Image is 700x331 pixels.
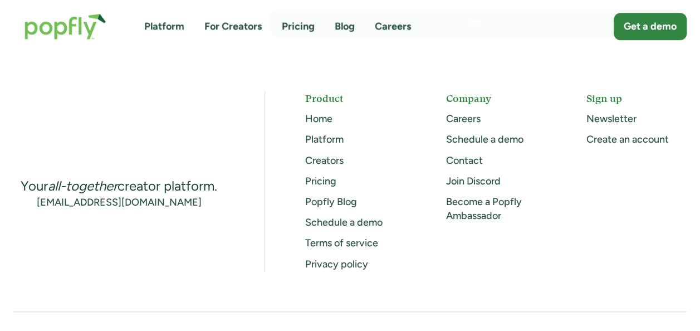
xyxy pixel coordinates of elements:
a: Newsletter [586,113,637,125]
a: [EMAIL_ADDRESS][DOMAIN_NAME] [37,196,202,210]
a: For Creators [204,20,262,33]
a: Careers [446,113,480,125]
a: Schedule a demo [446,133,523,145]
h5: Sign up [586,91,687,105]
a: Pricing [305,175,336,187]
h5: Company [446,91,546,105]
a: Platform [144,20,184,33]
a: Popfly Blog [305,196,357,208]
a: Platform [305,133,344,145]
a: home [13,2,118,51]
div: Get a demo [624,20,677,33]
a: Join Discord [446,175,500,187]
a: Terms of service [305,237,378,249]
a: Contact [446,154,482,167]
a: Schedule a demo [305,216,383,228]
a: Become a Popfly Ambassador [446,196,521,222]
a: Get a demo [614,13,687,40]
h5: Product [305,91,405,105]
a: Privacy policy [305,258,368,270]
em: all-together [48,178,118,194]
a: Home [305,113,332,125]
a: Create an account [586,133,669,145]
div: Your creator platform. [21,177,217,195]
a: Pricing [282,20,315,33]
a: Careers [375,20,411,33]
a: Blog [335,20,355,33]
a: Creators [305,154,344,167]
